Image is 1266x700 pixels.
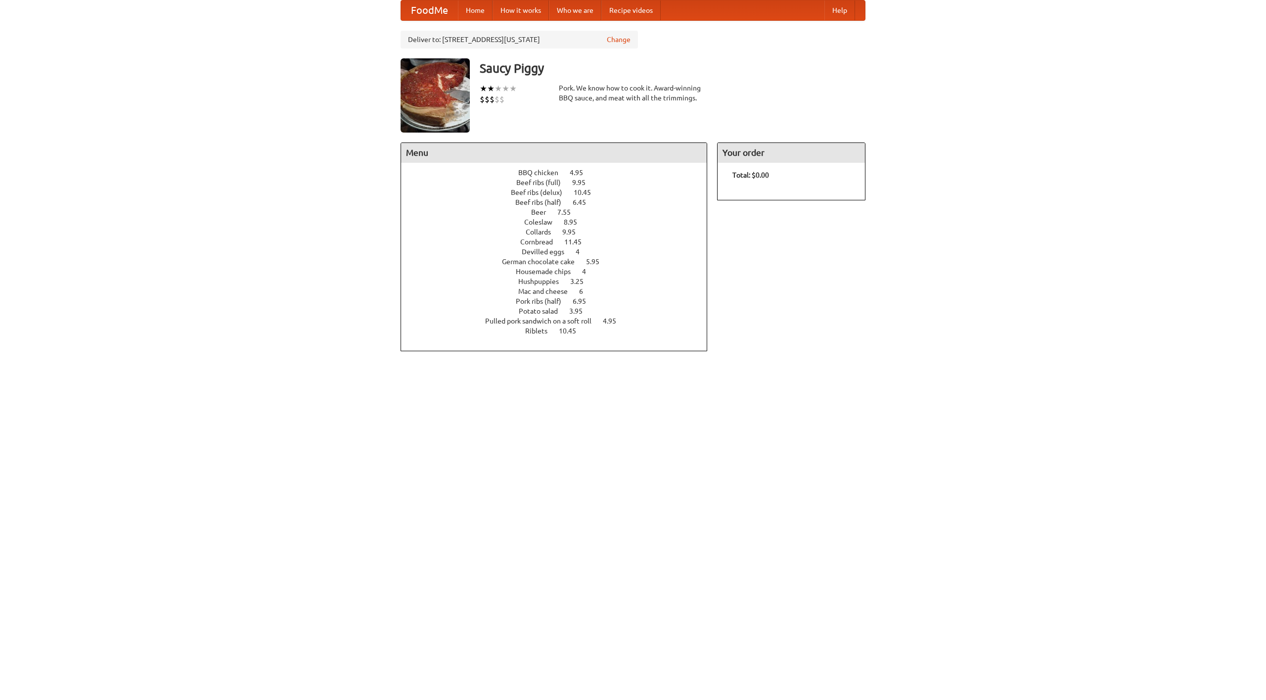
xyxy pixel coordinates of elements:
h3: Saucy Piggy [480,58,865,78]
span: Collards [526,228,561,236]
a: Pork ribs (half) 6.95 [516,297,604,305]
a: Cornbread 11.45 [520,238,600,246]
a: Beef ribs (delux) 10.45 [511,188,609,196]
span: Potato salad [519,307,568,315]
span: Pork ribs (half) [516,297,571,305]
a: Potato salad 3.95 [519,307,601,315]
a: German chocolate cake 5.95 [502,258,618,266]
h4: Menu [401,143,707,163]
a: Beef ribs (half) 6.45 [515,198,604,206]
a: How it works [493,0,549,20]
li: ★ [480,83,487,94]
span: Hushpuppies [518,278,569,285]
span: Beer [531,208,556,216]
span: 4.95 [570,169,593,177]
div: Deliver to: [STREET_ADDRESS][US_STATE] [401,31,638,48]
span: Beef ribs (full) [516,179,571,187]
span: 5.95 [586,258,609,266]
span: 10.45 [574,188,601,196]
span: BBQ chicken [518,169,568,177]
img: angular.jpg [401,58,470,133]
a: Pulled pork sandwich on a soft roll 4.95 [485,317,634,325]
a: Coleslaw 8.95 [524,218,595,226]
span: Devilled eggs [522,248,574,256]
span: 7.55 [557,208,581,216]
li: $ [495,94,499,105]
span: 9.95 [572,179,595,187]
span: Riblets [525,327,557,335]
span: Beef ribs (half) [515,198,571,206]
a: BBQ chicken 4.95 [518,169,601,177]
a: Devilled eggs 4 [522,248,598,256]
a: Home [458,0,493,20]
span: Mac and cheese [518,287,578,295]
span: German chocolate cake [502,258,585,266]
span: 11.45 [564,238,591,246]
span: 10.45 [559,327,586,335]
div: Pork. We know how to cook it. Award-winning BBQ sauce, and meat with all the trimmings. [559,83,707,103]
span: 8.95 [564,218,587,226]
a: Change [607,35,631,45]
span: Coleslaw [524,218,562,226]
a: Collards 9.95 [526,228,594,236]
a: Mac and cheese 6 [518,287,601,295]
li: ★ [502,83,509,94]
h4: Your order [718,143,865,163]
a: Beer 7.55 [531,208,589,216]
a: FoodMe [401,0,458,20]
li: $ [490,94,495,105]
a: Riblets 10.45 [525,327,594,335]
span: 6 [579,287,593,295]
span: 6.95 [573,297,596,305]
span: Cornbread [520,238,563,246]
span: 4 [582,268,596,276]
li: $ [499,94,504,105]
a: Hushpuppies 3.25 [518,278,602,285]
span: Housemade chips [516,268,581,276]
li: ★ [509,83,517,94]
a: Who we are [549,0,601,20]
li: ★ [495,83,502,94]
span: 4 [576,248,589,256]
a: Help [824,0,855,20]
span: 3.95 [569,307,592,315]
a: Recipe videos [601,0,661,20]
span: 9.95 [562,228,586,236]
a: Housemade chips 4 [516,268,604,276]
span: 4.95 [603,317,626,325]
li: $ [485,94,490,105]
span: 3.25 [570,278,593,285]
li: ★ [487,83,495,94]
span: 6.45 [573,198,596,206]
li: $ [480,94,485,105]
b: Total: $0.00 [732,171,769,179]
a: Beef ribs (full) 9.95 [516,179,604,187]
span: Pulled pork sandwich on a soft roll [485,317,601,325]
span: Beef ribs (delux) [511,188,572,196]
